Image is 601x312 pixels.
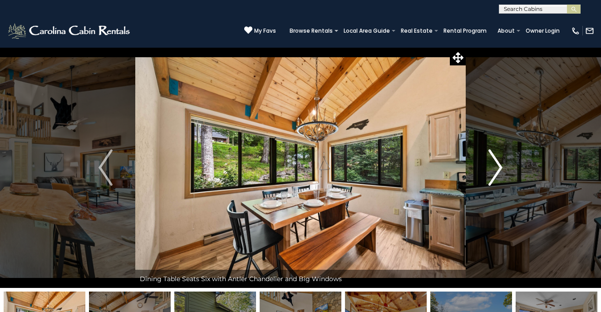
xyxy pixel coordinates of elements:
[76,47,135,288] button: Previous
[99,149,112,186] img: arrow
[396,25,437,37] a: Real Estate
[7,22,133,40] img: White-1-2.png
[571,26,580,35] img: phone-regular-white.png
[339,25,394,37] a: Local Area Guide
[439,25,491,37] a: Rental Program
[285,25,337,37] a: Browse Rentals
[521,25,564,37] a: Owner Login
[488,149,502,186] img: arrow
[466,47,525,288] button: Next
[254,27,276,35] span: My Favs
[493,25,519,37] a: About
[135,270,466,288] div: Dining Table Seats Six with Antler Chandelier and Big Windows
[585,26,594,35] img: mail-regular-white.png
[244,26,276,35] a: My Favs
